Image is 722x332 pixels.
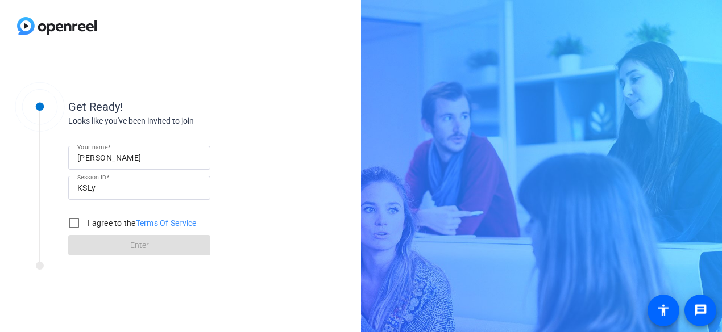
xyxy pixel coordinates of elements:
[136,218,197,228] a: Terms Of Service
[68,98,296,115] div: Get Ready!
[68,115,296,127] div: Looks like you've been invited to join
[657,304,670,317] mat-icon: accessibility
[77,174,106,180] mat-label: Session ID
[85,217,197,229] label: I agree to the
[694,304,707,317] mat-icon: message
[77,144,107,150] mat-label: Your name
